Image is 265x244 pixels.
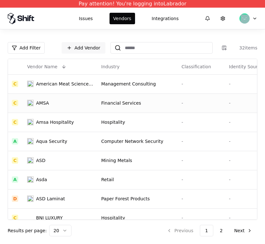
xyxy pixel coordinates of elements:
div: Paper Forest Products [101,196,174,202]
button: Next [229,225,257,236]
button: 1 [200,225,214,236]
img: ASD [27,157,34,164]
div: - [181,81,221,87]
nav: pagination [162,225,257,236]
a: Add Vendor [62,42,105,54]
div: Identity Source [229,63,263,70]
div: A [12,176,18,183]
div: - [181,196,221,202]
div: Financial Services [101,100,174,106]
div: - [181,176,221,183]
img: AMSA [27,100,34,106]
button: 2 [215,225,228,236]
button: Issues [75,13,97,24]
img: Amsa Hospitality [27,119,34,125]
div: - [181,138,221,144]
img: BNJ LUXURY [27,215,34,221]
div: C [12,81,18,87]
div: ASD Laminat [36,196,65,202]
div: Amsa Hospitality [36,119,74,125]
div: A [12,138,18,144]
div: C [12,119,18,125]
img: Aqua Security [27,138,34,144]
div: C [12,157,18,164]
button: Integrations [148,13,182,24]
div: Classification [181,63,211,70]
div: Hospitality [101,215,174,221]
div: - [181,157,221,164]
div: Management Consulting [101,81,174,87]
div: Mining Metals [101,157,174,164]
div: - [181,215,221,221]
div: Industry [101,63,120,70]
div: 32 items [232,45,257,51]
div: AMSA [36,100,49,106]
div: Asda [36,176,47,183]
p: Results per page: [8,227,47,234]
div: Computer Network Security [101,138,174,144]
div: - [181,119,221,125]
div: Hospitality [101,119,174,125]
button: Add Filter [8,42,45,54]
div: D [12,196,18,202]
div: Aqua Security [36,138,67,144]
div: Retail [101,176,174,183]
div: C [12,100,18,106]
img: Asda [27,176,34,183]
div: American Meat Science Association (AMSA) [36,81,94,87]
div: - [181,100,221,106]
button: Vendors [110,13,135,24]
div: BNJ LUXURY [36,215,63,221]
div: C [12,215,18,221]
div: Vendor Name [27,63,57,70]
img: ASD Laminat [27,196,34,202]
div: ASD [36,157,45,164]
img: American Meat Science Association (AMSA) [27,81,34,87]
